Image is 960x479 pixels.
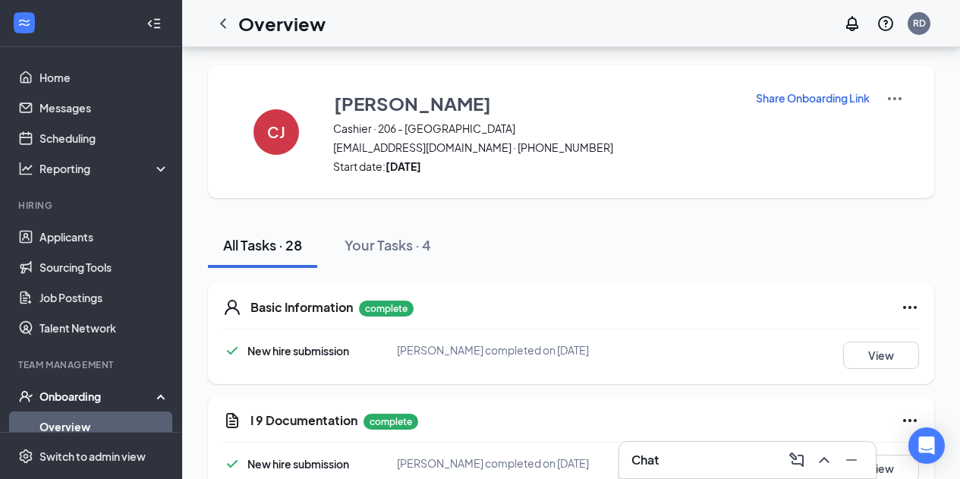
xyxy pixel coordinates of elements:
[238,11,326,36] h1: Overview
[345,235,431,254] div: Your Tasks · 4
[842,451,861,469] svg: Minimize
[843,14,861,33] svg: Notifications
[18,449,33,464] svg: Settings
[18,161,33,176] svg: Analysis
[39,313,169,343] a: Talent Network
[359,301,414,317] p: complete
[17,15,32,30] svg: WorkstreamLogo
[18,358,166,371] div: Team Management
[839,448,864,472] button: Minimize
[18,199,166,212] div: Hiring
[214,14,232,33] svg: ChevronLeft
[364,414,418,430] p: complete
[39,222,169,252] a: Applicants
[39,252,169,282] a: Sourcing Tools
[785,448,809,472] button: ComposeMessage
[334,90,491,116] h3: [PERSON_NAME]
[755,90,870,106] button: Share Onboarding Link
[39,411,169,442] a: Overview
[913,17,926,30] div: RD
[901,411,919,430] svg: Ellipses
[901,298,919,317] svg: Ellipses
[39,62,169,93] a: Home
[223,411,241,430] svg: CustomFormIcon
[333,140,736,155] span: [EMAIL_ADDRESS][DOMAIN_NAME] · [PHONE_NUMBER]
[247,344,349,358] span: New hire submission
[756,90,870,106] p: Share Onboarding Link
[223,342,241,360] svg: Checkmark
[223,235,302,254] div: All Tasks · 28
[812,448,836,472] button: ChevronUp
[39,161,170,176] div: Reporting
[631,452,659,468] h3: Chat
[843,342,919,369] button: View
[39,123,169,153] a: Scheduling
[39,389,156,404] div: Onboarding
[18,389,33,404] svg: UserCheck
[815,451,833,469] svg: ChevronUp
[788,451,806,469] svg: ComposeMessage
[247,457,349,471] span: New hire submission
[39,282,169,313] a: Job Postings
[250,299,353,316] h5: Basic Information
[223,455,241,473] svg: Checkmark
[397,456,589,470] span: [PERSON_NAME] completed on [DATE]
[39,93,169,123] a: Messages
[397,343,589,357] span: [PERSON_NAME] completed on [DATE]
[908,427,945,464] div: Open Intercom Messenger
[333,90,736,117] button: [PERSON_NAME]
[877,14,895,33] svg: QuestionInfo
[39,449,146,464] div: Switch to admin view
[223,298,241,317] svg: User
[250,412,357,429] h5: I 9 Documentation
[146,16,162,31] svg: Collapse
[333,159,736,174] span: Start date:
[333,121,736,136] span: Cashier · 206 - [GEOGRAPHIC_DATA]
[386,159,421,173] strong: [DATE]
[886,90,904,108] img: More Actions
[267,127,285,137] h4: CJ
[238,90,314,174] button: CJ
